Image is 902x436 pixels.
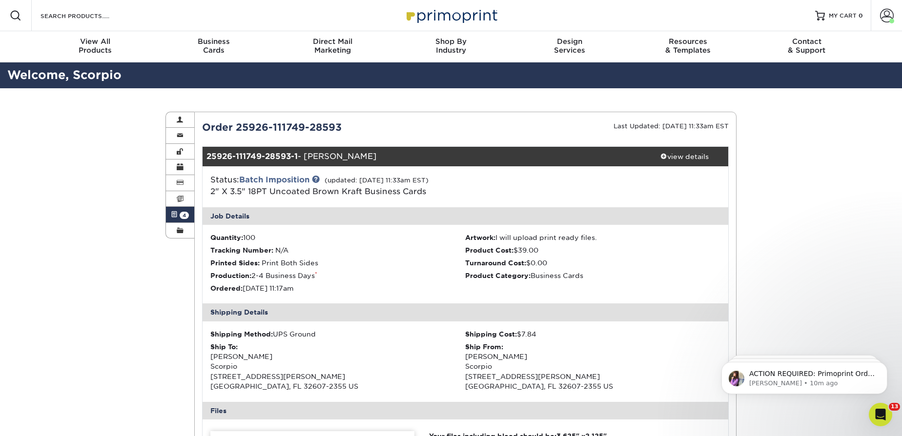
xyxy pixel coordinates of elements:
[273,31,392,62] a: Direct MailMarketing
[155,37,273,46] span: Business
[869,403,892,426] iframe: Intercom live chat
[203,174,553,198] div: Status:
[465,342,720,392] div: [PERSON_NAME] Scorpio [STREET_ADDRESS][PERSON_NAME] [GEOGRAPHIC_DATA], FL 32607-2355 US
[747,37,866,55] div: & Support
[155,31,273,62] a: BusinessCards
[465,258,720,268] li: $0.00
[510,37,629,46] span: Design
[747,37,866,46] span: Contact
[36,37,155,46] span: View All
[392,37,511,55] div: Industry
[465,233,720,242] li: I will upload print ready files.
[42,28,168,239] span: ACTION REQUIRED: Primoprint Order 25929-11390-28593 Thank you for placing your print order with P...
[210,234,243,241] strong: Quantity:
[510,37,629,55] div: Services
[275,246,288,254] span: N/A
[325,177,429,184] small: (updated: [DATE] 11:33am EST)
[203,402,729,419] div: Files
[465,329,720,339] div: $7.84
[210,283,466,293] li: [DATE] 11:17am
[210,233,466,242] li: 100
[640,152,728,161] div: view details
[210,329,466,339] div: UPS Ground
[262,259,318,267] span: Print Both Sides
[392,31,511,62] a: Shop ByIndustry
[210,271,466,280] li: 2-4 Business Days
[239,175,309,184] a: Batch Imposition
[465,246,513,254] strong: Product Cost:
[273,37,392,55] div: Marketing
[402,5,500,26] img: Primoprint
[510,31,629,62] a: DesignServices
[203,303,729,321] div: Shipping Details
[465,234,495,241] strong: Artwork:
[180,212,189,219] span: 4
[465,259,526,267] strong: Turnaround Cost:
[747,31,866,62] a: Contact& Support
[210,342,466,392] div: [PERSON_NAME] Scorpio [STREET_ADDRESS][PERSON_NAME] [GEOGRAPHIC_DATA], FL 32607-2355 US
[155,37,273,55] div: Cards
[629,37,747,46] span: Resources
[859,12,863,19] span: 0
[166,207,194,222] a: 4
[273,37,392,46] span: Direct Mail
[36,31,155,62] a: View AllProducts
[614,122,729,130] small: Last Updated: [DATE] 11:33am EST
[203,147,641,166] div: - [PERSON_NAME]
[206,152,298,161] strong: 25926-111749-28593-1
[465,271,720,280] li: Business Cards
[210,259,260,267] strong: Printed Sides:
[640,147,728,166] a: view details
[210,272,251,279] strong: Production:
[465,272,531,279] strong: Product Category:
[629,37,747,55] div: & Templates
[829,12,857,20] span: MY CART
[465,245,720,255] li: $39.00
[465,343,503,351] strong: Ship From:
[629,31,747,62] a: Resources& Templates
[210,343,238,351] strong: Ship To:
[210,187,426,196] a: 2" X 3.5" 18PT Uncoated Brown Kraft Business Cards
[203,207,729,225] div: Job Details
[707,341,902,410] iframe: Intercom notifications message
[36,37,155,55] div: Products
[42,38,168,46] p: Message from Erica, sent 10m ago
[465,330,517,338] strong: Shipping Cost:
[392,37,511,46] span: Shop By
[210,330,273,338] strong: Shipping Method:
[195,120,466,135] div: Order 25926-111749-28593
[210,246,273,254] strong: Tracking Number:
[40,10,135,21] input: SEARCH PRODUCTS.....
[889,403,900,411] span: 13
[210,284,243,292] strong: Ordered:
